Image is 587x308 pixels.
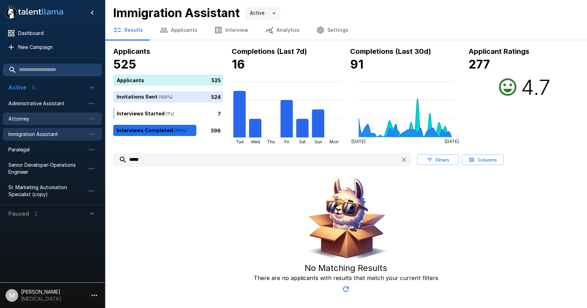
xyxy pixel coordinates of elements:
p: 524 [211,93,221,100]
b: Applicants [113,47,150,56]
b: Immigration Assistant [113,6,240,20]
p: There are no applicants with results that match your current filters [254,274,438,282]
tspan: Wed [251,139,260,144]
b: 525 [113,57,136,71]
b: Completions (Last 30d) [350,47,431,56]
tspan: Mon [329,139,339,144]
tspan: Sat [299,139,306,144]
b: Completions (Last 7d) [232,47,307,56]
button: Interview [206,20,257,40]
button: Filters [417,155,459,165]
img: Animated document [302,175,390,263]
tspan: Sun [314,139,322,144]
button: Settings [308,20,357,40]
div: Active [245,7,280,20]
p: 396 [211,127,221,134]
button: Results [105,20,151,40]
h2: 4.7 [521,74,550,100]
b: Applicant Ratings [469,47,529,56]
button: Analytics [257,20,308,40]
b: 277 [469,57,490,71]
h5: No Matching Results [305,263,387,274]
p: 7 [218,110,221,117]
tspan: Tue [236,139,244,144]
button: Columns [462,155,504,165]
tspan: [DATE] [352,139,365,144]
b: 91 [350,57,363,71]
p: 525 [211,76,221,84]
tspan: [DATE] [445,139,459,144]
tspan: Thu [267,139,275,144]
button: Updated Today - 12:46 PM [339,282,353,296]
button: Applicants [151,20,206,40]
b: 16 [232,57,245,71]
tspan: Fri [284,139,289,144]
